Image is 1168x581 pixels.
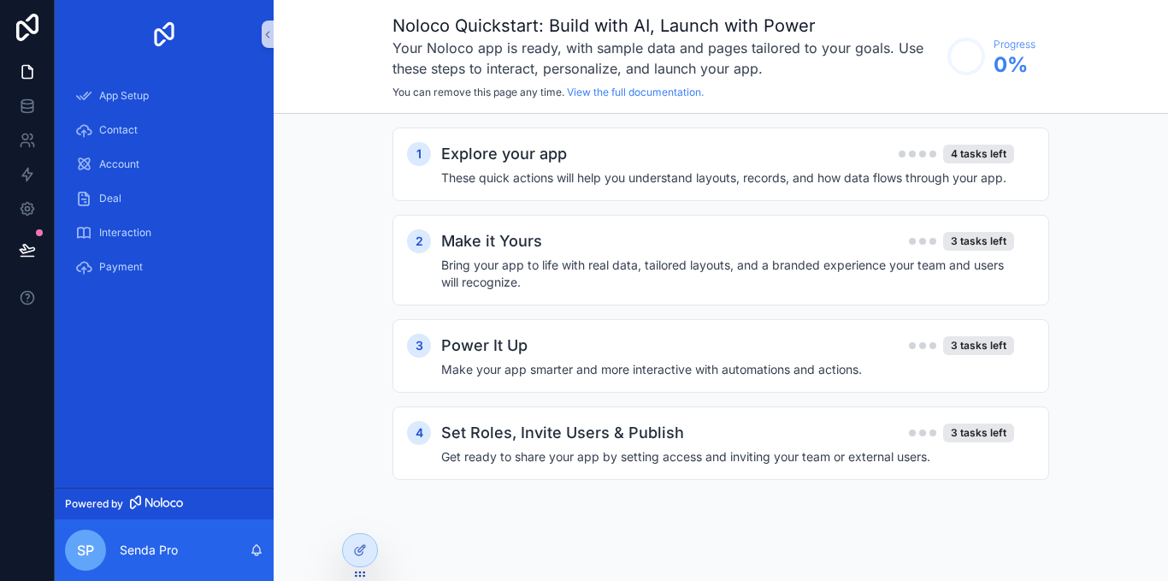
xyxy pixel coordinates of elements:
a: Contact [65,115,263,145]
h1: Noloco Quickstart: Build with AI, Launch with Power [392,14,939,38]
a: Interaction [65,217,263,248]
span: App Setup [99,89,149,103]
span: SP [77,540,94,560]
span: Contact [99,123,138,137]
span: Deal [99,192,121,205]
a: Powered by [55,488,274,519]
span: Account [99,157,139,171]
div: scrollable content [55,68,274,305]
span: Powered by [65,497,123,511]
a: View the full documentation. [567,86,704,98]
span: Interaction [99,226,151,240]
p: Senda Pro [120,542,178,559]
a: App Setup [65,80,263,111]
a: Account [65,149,263,180]
span: Payment [99,260,143,274]
a: Deal [65,183,263,214]
span: You can remove this page any time. [392,86,564,98]
span: 0 % [994,51,1035,79]
a: Payment [65,252,263,282]
h3: Your Noloco app is ready, with sample data and pages tailored to your goals. Use these steps to i... [392,38,939,79]
img: App logo [150,21,178,48]
span: Progress [994,38,1035,51]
